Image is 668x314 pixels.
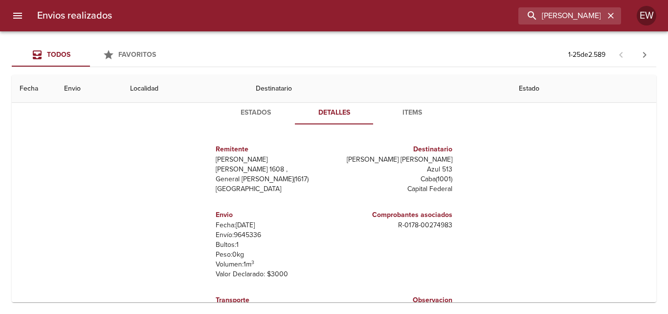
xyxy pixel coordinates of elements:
[216,240,330,250] p: Bultos: 1
[216,174,330,184] p: General [PERSON_NAME] ( 1617 )
[47,50,70,59] span: Todos
[251,259,254,266] sup: 3
[217,101,451,124] div: Tabs detalle de guia
[216,220,330,230] p: Fecha: [DATE]
[518,7,604,24] input: buscar
[338,210,452,220] h6: Comprobantes asociados
[379,107,445,119] span: Items
[637,6,656,25] div: EW
[338,220,452,230] p: R - 0178 - 00274983
[301,107,367,119] span: Detalles
[609,49,633,59] span: Pagina anterior
[56,75,123,103] th: Envio
[223,107,289,119] span: Estados
[338,144,452,155] h6: Destinatario
[12,43,168,67] div: Tabs Envios
[338,155,452,165] p: [PERSON_NAME] [PERSON_NAME]
[633,43,656,67] span: Pagina siguiente
[6,4,29,27] button: menu
[248,75,511,103] th: Destinatario
[216,144,330,155] h6: Remitente
[216,269,330,279] p: Valor Declarado: $ 3000
[338,184,452,194] p: Capital Federal
[216,165,330,174] p: [PERSON_NAME] 1608 ,
[338,295,452,306] h6: Observacion
[568,50,605,60] p: 1 - 25 de 2.589
[511,75,656,103] th: Estado
[216,230,330,240] p: Envío: 9645336
[338,174,452,184] p: Caba ( 1001 )
[216,260,330,269] p: Volumen: 1 m
[12,75,56,103] th: Fecha
[216,210,330,220] h6: Envio
[37,8,112,24] h6: Envios realizados
[216,184,330,194] p: [GEOGRAPHIC_DATA]
[216,250,330,260] p: Peso: 0 kg
[118,50,156,59] span: Favoritos
[637,6,656,25] div: Abrir información de usuario
[216,155,330,165] p: [PERSON_NAME]
[122,75,248,103] th: Localidad
[338,165,452,174] p: Azul 513
[216,295,330,306] h6: Transporte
